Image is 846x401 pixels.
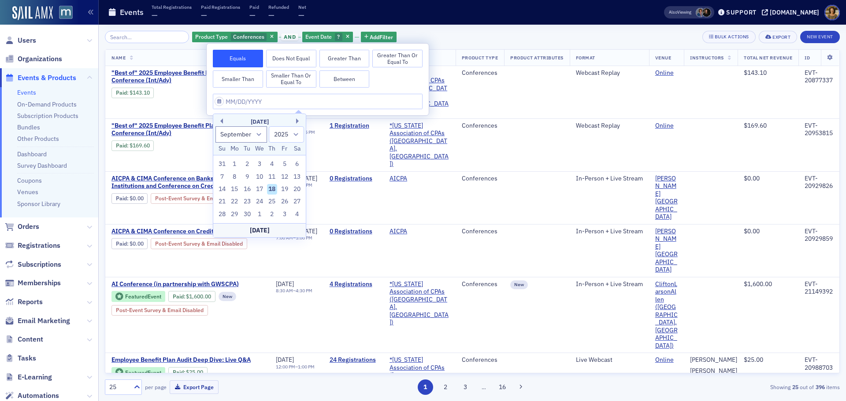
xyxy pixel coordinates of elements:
a: Sponsor Library [17,200,60,208]
a: AICPA [390,175,407,183]
div: Choose Tuesday, September 2nd, 2025 [242,159,252,169]
span: Product Type [195,33,228,40]
div: Choose Thursday, September 11th, 2025 [267,172,278,182]
div: [DATE] [213,118,306,126]
div: Paid: 2 - $14310 [111,88,154,98]
span: Product Attributes [510,55,563,61]
div: Choose Thursday, September 25th, 2025 [267,196,278,207]
div: Conferences [462,356,498,364]
div: Conferences [462,175,498,183]
span: Users [18,36,36,45]
div: – [276,288,312,294]
div: Conferences [192,32,278,43]
div: Choose Tuesday, September 9th, 2025 [242,172,252,182]
div: [PERSON_NAME] [690,367,737,375]
div: Choose Monday, September 1st, 2025 [229,159,240,169]
span: Email Marketing [18,316,70,326]
a: Paid [116,89,127,96]
a: 0 Registrations [330,175,377,183]
a: Organizations [5,54,62,64]
span: Add Filter [370,33,393,41]
div: In-Person + Live Stream [576,175,643,183]
div: Choose Thursday, September 18th, 2025 [267,184,278,195]
button: Bulk Actions [702,31,756,43]
span: [DATE] [299,227,317,235]
span: [DATE] [276,356,294,364]
a: Paid [116,240,127,247]
span: $0.00 [744,227,760,235]
a: Subscription Products [17,112,78,120]
span: ID [805,55,810,61]
div: Conferences [462,69,498,77]
span: Employee Benefit Plan Audit Deep Dive: Live Q&A [111,356,260,364]
span: Name [111,55,126,61]
div: In-Person + Live Stream [576,280,643,288]
span: Lauren McDonough [702,8,711,17]
div: Choose Tuesday, September 30th, 2025 [242,209,252,220]
div: Choose Friday, September 12th, 2025 [279,172,290,182]
strong: 396 [814,383,826,391]
button: Does Not Equal [266,50,316,67]
a: [PERSON_NAME][GEOGRAPHIC_DATA] [655,228,678,274]
span: Chris Dougherty [696,8,705,17]
span: Registrations [18,241,60,250]
a: Content [5,335,43,344]
div: Featured Event [111,291,165,302]
span: — [249,10,256,20]
div: Choose Friday, September 5th, 2025 [279,159,290,169]
div: Choose Saturday, September 27th, 2025 [292,196,302,207]
span: AICPA & CIMA Conference on Credit Unions [111,228,260,235]
a: Orders [5,222,39,232]
p: Paid Registrations [201,4,240,10]
span: Event Date [305,33,332,40]
a: 24 Registrations [330,356,377,364]
span: Events & Products [18,73,76,83]
a: Automations [5,391,59,401]
div: Showing out of items [601,383,840,391]
div: [DATE] [213,223,306,237]
span: Profile [824,5,840,20]
a: Other Products [17,135,59,143]
a: New Event [800,32,840,40]
div: EVT-20929826 [805,175,833,190]
div: Support [726,8,757,16]
div: Choose Sunday, September 7th, 2025 [217,172,227,182]
div: Live Webcast [576,356,643,364]
span: : [116,195,130,202]
div: Conferences [462,122,498,130]
a: Events [17,88,36,96]
button: 1 [418,379,433,395]
a: [PERSON_NAME][GEOGRAPHIC_DATA] [655,175,678,221]
div: Paid: 0 - $0 [111,193,148,204]
span: Reports [18,297,43,307]
div: Choose Saturday, September 20th, 2025 [292,184,302,195]
a: Bundles [17,123,40,131]
div: Choose Sunday, August 31st, 2025 [217,159,227,169]
div: [DOMAIN_NAME] [770,8,819,16]
img: SailAMX [12,6,53,20]
button: 3 [458,379,473,395]
div: Featured Event [125,294,161,299]
div: EVT-20877337 [805,69,833,85]
a: Paid [173,369,184,375]
div: Paid: 5 - $160000 [168,291,215,302]
div: Paid: 22 - $2500 [168,367,208,378]
button: Previous Month [218,118,223,124]
div: Choose Wednesday, September 24th, 2025 [254,196,265,207]
a: Tasks [5,353,36,363]
div: EVT-21149392 [805,280,833,296]
a: CliftonLarsonAllen ([GEOGRAPHIC_DATA], [GEOGRAPHIC_DATA]) [655,280,678,350]
span: $25.00 [186,369,203,375]
div: Featured Event [125,370,161,375]
div: Choose Tuesday, September 16th, 2025 [242,184,252,195]
div: Choose Friday, September 26th, 2025 [279,196,290,207]
span: $25.00 [744,356,763,364]
div: Choose Saturday, October 4th, 2025 [292,209,302,220]
span: Instructors [690,55,724,61]
input: MM/DD/YYYY [213,94,423,109]
a: "Best of" 2025 Employee Benefit Plan Audit Conference (Int/Adv) [111,69,263,85]
span: E-Learning [18,372,52,382]
div: Choose Wednesday, September 17th, 2025 [254,184,265,195]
